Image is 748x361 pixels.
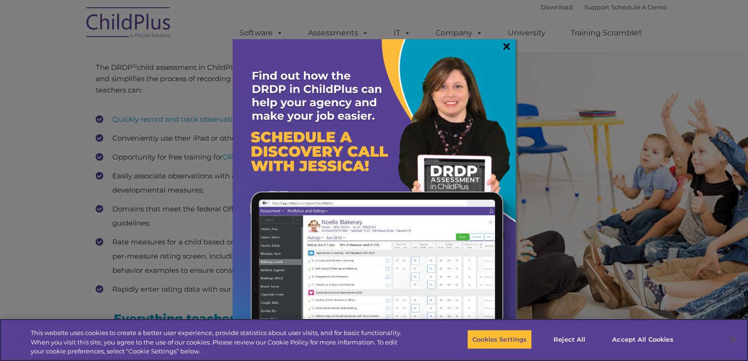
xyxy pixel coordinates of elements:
button: Reject All [540,329,599,349]
div: This website uses cookies to create a better user experience, provide statistics about user visit... [31,328,412,356]
a: × [501,42,512,51]
button: Cookies Settings [467,329,532,349]
button: Close [723,329,743,350]
button: Accept All Cookies [607,329,678,349]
